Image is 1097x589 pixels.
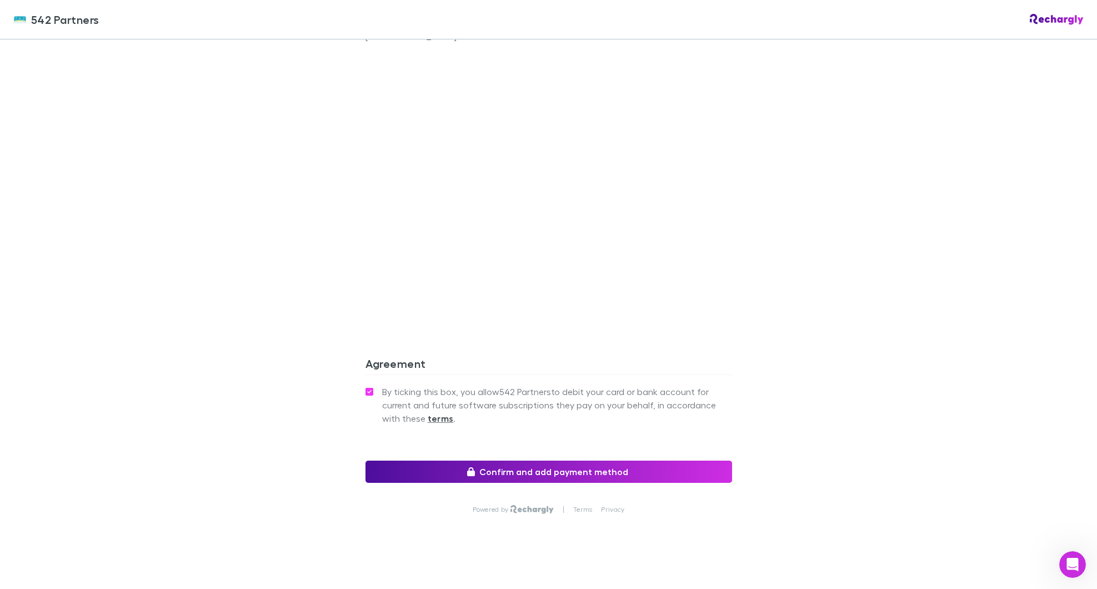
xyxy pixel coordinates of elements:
[1059,551,1086,578] iframe: Intercom live chat
[365,461,732,483] button: Confirm and add payment method
[363,49,734,305] iframe: Secure address input frame
[428,413,454,424] strong: terms
[563,505,564,514] p: |
[1030,14,1084,25] img: Rechargly Logo
[13,13,27,26] img: 542 Partners's Logo
[382,385,732,425] span: By ticking this box, you allow 542 Partners to debit your card or bank account for current and fu...
[473,505,511,514] p: Powered by
[510,505,553,514] img: Rechargly Logo
[573,505,592,514] a: Terms
[31,11,99,28] span: 542 Partners
[365,357,732,375] h3: Agreement
[601,505,624,514] a: Privacy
